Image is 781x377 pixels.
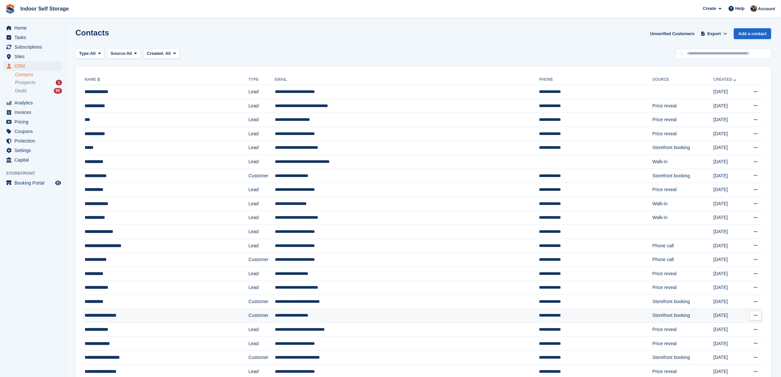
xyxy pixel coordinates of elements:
[14,23,54,33] span: Home
[3,136,62,145] a: menu
[713,77,737,82] a: Created
[3,146,62,155] a: menu
[3,108,62,117] a: menu
[713,197,745,211] td: [DATE]
[249,239,275,253] td: Lead
[75,28,109,37] h1: Contacts
[249,155,275,169] td: Lead
[249,75,275,85] th: Type
[249,113,275,127] td: Lead
[249,85,275,99] td: Lead
[249,225,275,239] td: Lead
[3,23,62,33] a: menu
[15,72,62,78] a: Contacts
[652,211,713,225] td: Walk-in
[75,48,104,59] button: Type: All
[249,309,275,323] td: Customer
[703,5,716,12] span: Create
[249,351,275,365] td: Customer
[14,61,54,71] span: CRM
[14,108,54,117] span: Invoices
[647,28,697,39] a: Unverified Customers
[652,113,713,127] td: Price reveal
[15,88,27,94] span: Deals
[652,169,713,183] td: Storefront booking
[127,50,132,57] span: All
[3,127,62,136] a: menu
[18,3,72,14] a: Indoor Self Storage
[249,253,275,267] td: Customer
[652,295,713,309] td: Storefront booking
[249,323,275,337] td: Lead
[652,351,713,365] td: Storefront booking
[107,48,141,59] button: Source: All
[15,87,62,94] a: Deals 90
[713,267,745,281] td: [DATE]
[713,211,745,225] td: [DATE]
[700,28,729,39] button: Export
[652,267,713,281] td: Price reveal
[111,50,126,57] span: Source:
[14,155,54,165] span: Capital
[652,75,713,85] th: Source
[652,99,713,113] td: Price reveal
[249,141,275,155] td: Lead
[539,75,652,85] th: Phone
[652,127,713,141] td: Price reveal
[750,5,757,12] img: Sandra Pomeroy
[249,281,275,295] td: Lead
[249,211,275,225] td: Lead
[713,239,745,253] td: [DATE]
[3,98,62,107] a: menu
[3,61,62,71] a: menu
[14,136,54,145] span: Protection
[3,117,62,126] a: menu
[652,141,713,155] td: Storefront booking
[275,75,539,85] th: Email
[652,183,713,197] td: Price reveal
[3,178,62,188] a: menu
[14,42,54,52] span: Subscriptions
[652,155,713,169] td: Walk-in
[249,169,275,183] td: Customer
[713,99,745,113] td: [DATE]
[79,50,90,57] span: Type:
[713,127,745,141] td: [DATE]
[249,267,275,281] td: Lead
[14,33,54,42] span: Tasks
[652,281,713,295] td: Price reveal
[3,52,62,61] a: menu
[56,80,62,85] div: 1
[85,77,101,82] a: Name
[713,141,745,155] td: [DATE]
[713,337,745,351] td: [DATE]
[652,337,713,351] td: Price reveal
[14,127,54,136] span: Coupons
[713,309,745,323] td: [DATE]
[734,28,771,39] a: Add a contact
[249,295,275,309] td: Customer
[652,197,713,211] td: Walk-in
[3,42,62,52] a: menu
[713,85,745,99] td: [DATE]
[165,51,171,56] span: All
[14,52,54,61] span: Sites
[249,99,275,113] td: Lead
[713,155,745,169] td: [DATE]
[6,170,65,177] span: Storefront
[713,113,745,127] td: [DATE]
[90,50,96,57] span: All
[147,51,164,56] span: Created:
[14,98,54,107] span: Analytics
[652,253,713,267] td: Phone call
[713,253,745,267] td: [DATE]
[15,79,35,86] span: Prospects
[713,281,745,295] td: [DATE]
[3,155,62,165] a: menu
[5,4,15,14] img: stora-icon-8386f47178a22dfd0bd8f6a31ec36ba5ce8667c1dd55bd0f319d3a0aa187defe.svg
[713,183,745,197] td: [DATE]
[713,169,745,183] td: [DATE]
[14,178,54,188] span: Booking Portal
[713,295,745,309] td: [DATE]
[713,323,745,337] td: [DATE]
